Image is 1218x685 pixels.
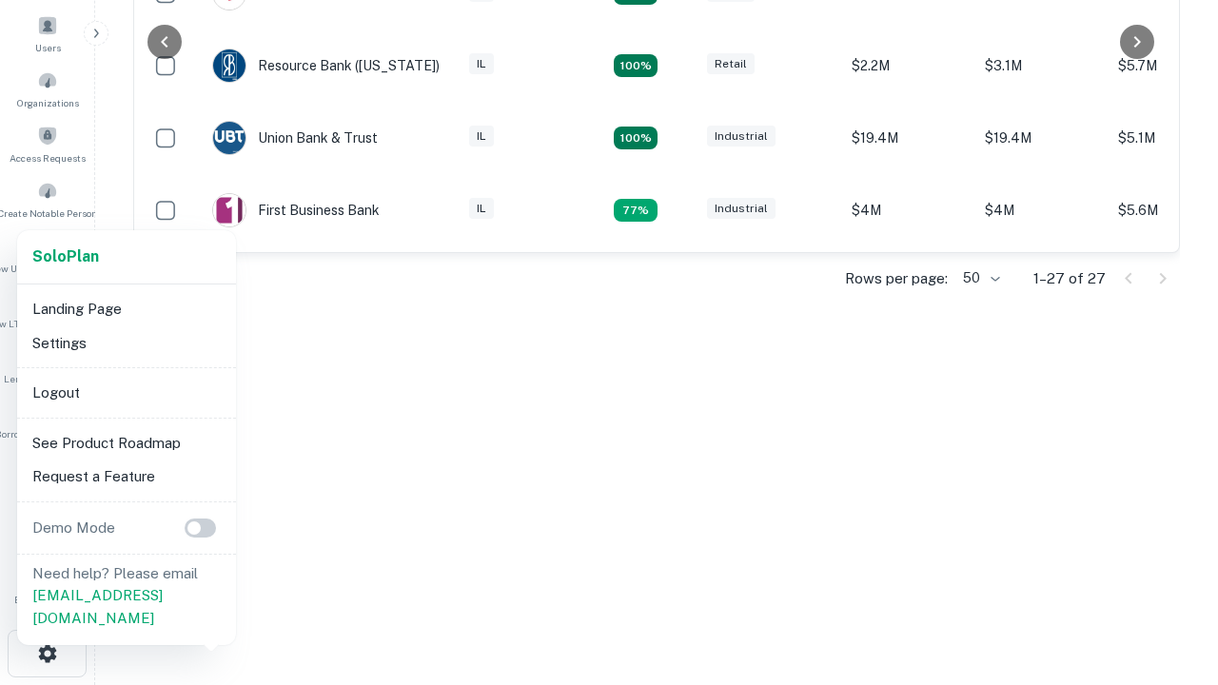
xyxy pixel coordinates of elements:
[25,326,228,361] li: Settings
[1123,533,1218,624] iframe: Chat Widget
[32,245,99,268] a: SoloPlan
[25,292,228,326] li: Landing Page
[25,517,123,539] p: Demo Mode
[32,247,99,265] strong: Solo Plan
[25,376,228,410] li: Logout
[32,562,221,630] p: Need help? Please email
[32,587,163,626] a: [EMAIL_ADDRESS][DOMAIN_NAME]
[25,426,228,460] li: See Product Roadmap
[25,460,228,494] li: Request a Feature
